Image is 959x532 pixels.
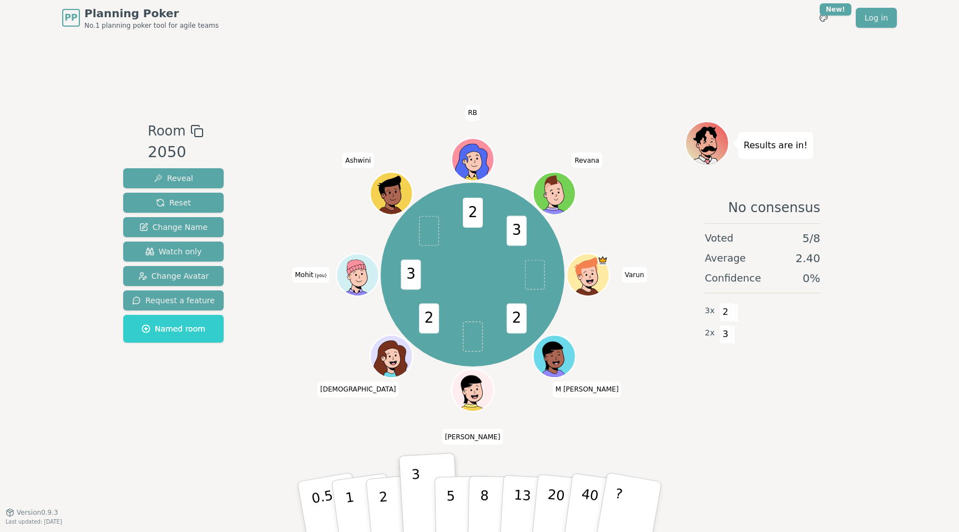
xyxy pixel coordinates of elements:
span: 2 [719,303,732,322]
button: Click to change your avatar [337,255,377,295]
p: 3 [411,466,423,527]
span: Click to change your name [572,152,602,168]
span: Click to change your name [292,267,329,283]
span: Request a feature [132,295,215,306]
span: Voted [705,230,734,246]
span: 5 / 8 [802,230,820,246]
span: Click to change your name [442,429,503,444]
span: Watch only [145,246,202,257]
span: Change Name [139,222,208,233]
span: 0 % [802,270,820,286]
span: 3 [719,325,732,344]
span: 2 [419,304,439,334]
p: Results are in! [744,138,807,153]
span: Change Avatar [138,270,209,282]
span: Named room [142,323,205,334]
span: Click to change your name [622,267,647,283]
button: Change Avatar [123,266,224,286]
span: Click to change your name [317,382,398,397]
a: PPPlanning PokerNo.1 planning poker tool for agile teams [62,6,219,30]
button: Reset [123,193,224,213]
span: Average [705,250,746,266]
span: Version 0.9.3 [17,508,58,517]
button: Watch only [123,242,224,262]
button: Request a feature [123,290,224,310]
button: Change Name [123,217,224,237]
span: Click to change your name [553,382,622,397]
span: (you) [314,273,327,278]
span: Varun is the host [597,255,608,265]
span: Confidence [705,270,761,286]
span: 2.40 [795,250,820,266]
span: 2 [463,198,483,228]
button: Version0.9.3 [6,508,58,517]
span: Click to change your name [342,152,373,168]
span: PP [64,11,77,24]
span: 3 [506,216,526,246]
span: Room [148,121,185,141]
span: 3 [401,260,421,290]
span: Planning Poker [84,6,219,21]
button: New! [814,8,834,28]
div: 2050 [148,141,203,164]
span: 2 x [705,327,715,339]
span: Click to change your name [465,105,480,121]
span: No.1 planning poker tool for agile teams [84,21,219,30]
button: Named room [123,315,224,343]
a: Log in [856,8,897,28]
span: 2 [506,304,526,334]
span: Reveal [154,173,193,184]
span: Last updated: [DATE] [6,519,62,525]
span: No consensus [728,199,820,217]
span: 3 x [705,305,715,317]
div: New! [820,3,851,16]
span: Reset [156,197,191,208]
button: Reveal [123,168,224,188]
